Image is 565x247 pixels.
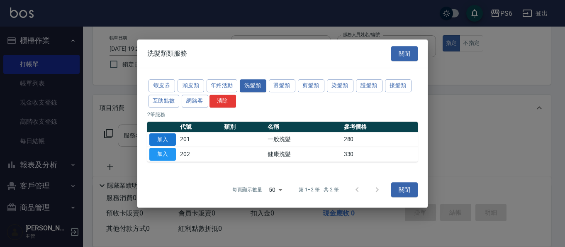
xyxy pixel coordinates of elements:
button: 護髮類 [356,79,382,92]
td: 330 [342,147,418,162]
td: 一般洗髮 [265,132,341,147]
button: 清除 [209,95,236,108]
td: 健康洗髮 [265,147,341,162]
p: 2 筆服務 [147,111,418,118]
button: 頭皮類 [178,79,204,92]
button: 網路客 [182,95,208,108]
th: 類別 [222,122,266,132]
button: 加入 [149,148,176,161]
button: 蝦皮券 [149,79,175,92]
button: 關閉 [391,46,418,61]
button: 加入 [149,133,176,146]
p: 每頁顯示數量 [232,186,262,193]
button: 剪髮類 [298,79,324,92]
button: 燙髮類 [269,79,295,92]
button: 關閉 [391,182,418,198]
button: 接髮類 [385,79,412,92]
button: 洗髮類 [240,79,266,92]
th: 參考價格 [342,122,418,132]
button: 互助點數 [149,95,179,108]
td: 280 [342,132,418,147]
span: 洗髮類類服務 [147,49,187,58]
th: 名稱 [265,122,341,132]
button: 年終活動 [207,79,237,92]
td: 202 [178,147,222,162]
p: 第 1–2 筆 共 2 筆 [299,186,339,193]
button: 染髮類 [327,79,353,92]
div: 50 [265,179,285,201]
td: 201 [178,132,222,147]
th: 代號 [178,122,222,132]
